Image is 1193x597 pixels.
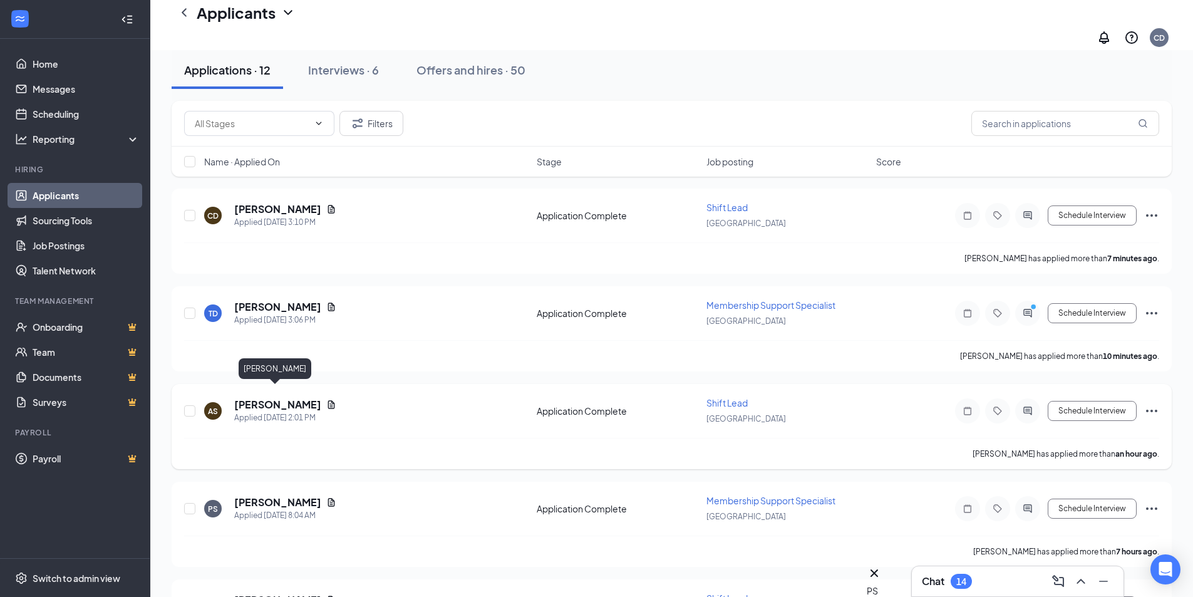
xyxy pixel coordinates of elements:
[350,116,365,131] svg: Filter
[197,2,276,23] h1: Applicants
[234,300,321,314] h5: [PERSON_NAME]
[326,204,336,214] svg: Document
[706,202,748,213] span: Shift Lead
[326,497,336,507] svg: Document
[339,111,403,136] button: Filter Filters
[964,253,1159,264] p: [PERSON_NAME] has applied more than .
[234,398,321,412] h5: [PERSON_NAME]
[33,101,140,127] a: Scheduling
[208,406,218,417] div: AS
[1144,403,1159,418] svg: Ellipses
[208,504,218,514] div: PS
[326,302,336,312] svg: Document
[308,62,379,78] div: Interviews · 6
[281,5,296,20] svg: ChevronDown
[1154,33,1165,43] div: CD
[1020,308,1035,318] svg: ActiveChat
[1071,571,1091,591] button: ChevronUp
[960,210,975,221] svg: Note
[971,111,1159,136] input: Search in applications
[1144,306,1159,321] svg: Ellipses
[1096,574,1111,589] svg: Minimize
[876,155,901,168] span: Score
[207,210,219,221] div: CD
[177,5,192,20] svg: ChevronLeft
[1048,401,1137,421] button: Schedule Interview
[33,572,120,584] div: Switch to admin view
[706,155,753,168] span: Job posting
[33,208,140,233] a: Sourcing Tools
[1144,501,1159,516] svg: Ellipses
[960,406,975,416] svg: Note
[33,233,140,258] a: Job Postings
[990,406,1005,416] svg: Tag
[956,576,966,587] div: 14
[33,133,140,145] div: Reporting
[1028,303,1043,313] svg: PrimaryDot
[15,164,137,175] div: Hiring
[1144,208,1159,223] svg: Ellipses
[33,314,140,340] a: OnboardingCrown
[1115,449,1157,459] b: an hour ago
[537,502,699,515] div: Application Complete
[922,574,944,588] h3: Chat
[1048,499,1137,519] button: Schedule Interview
[1073,574,1088,589] svg: ChevronUp
[990,308,1005,318] svg: Tag
[326,400,336,410] svg: Document
[1020,210,1035,221] svg: ActiveChat
[537,405,699,417] div: Application Complete
[867,566,882,581] svg: Cross
[184,62,271,78] div: Applications · 12
[234,496,321,509] h5: [PERSON_NAME]
[960,308,975,318] svg: Note
[1138,118,1148,128] svg: MagnifyingGlass
[234,202,321,216] h5: [PERSON_NAME]
[706,397,748,408] span: Shift Lead
[1048,205,1137,226] button: Schedule Interview
[33,365,140,390] a: DocumentsCrown
[314,118,324,128] svg: ChevronDown
[706,512,786,521] span: [GEOGRAPHIC_DATA]
[416,62,525,78] div: Offers and hires · 50
[537,209,699,222] div: Application Complete
[121,13,133,26] svg: Collapse
[234,216,336,229] div: Applied [DATE] 3:10 PM
[234,509,336,522] div: Applied [DATE] 8:04 AM
[33,390,140,415] a: SurveysCrown
[234,314,336,326] div: Applied [DATE] 3:06 PM
[537,155,562,168] span: Stage
[33,446,140,471] a: PayrollCrown
[1020,504,1035,514] svg: ActiveChat
[1020,406,1035,416] svg: ActiveChat
[706,414,786,423] span: [GEOGRAPHIC_DATA]
[15,572,28,584] svg: Settings
[706,495,835,506] span: Membership Support Specialist
[209,308,218,319] div: TD
[1107,254,1157,263] b: 7 minutes ago
[15,133,28,145] svg: Analysis
[1051,574,1066,589] svg: ComposeMessage
[706,299,835,311] span: Membership Support Specialist
[1150,554,1180,584] div: Open Intercom Messenger
[537,307,699,319] div: Application Complete
[1093,571,1113,591] button: Minimize
[15,427,137,438] div: Payroll
[990,210,1005,221] svg: Tag
[706,219,786,228] span: [GEOGRAPHIC_DATA]
[239,358,311,379] div: [PERSON_NAME]
[204,155,280,168] span: Name · Applied On
[234,412,336,424] div: Applied [DATE] 2:01 PM
[33,258,140,283] a: Talent Network
[706,316,786,326] span: [GEOGRAPHIC_DATA]
[1116,547,1157,556] b: 7 hours ago
[1048,303,1137,323] button: Schedule Interview
[973,449,1159,459] p: [PERSON_NAME] has applied more than .
[33,183,140,208] a: Applicants
[33,340,140,365] a: TeamCrown
[33,76,140,101] a: Messages
[960,504,975,514] svg: Note
[14,13,26,25] svg: WorkstreamLogo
